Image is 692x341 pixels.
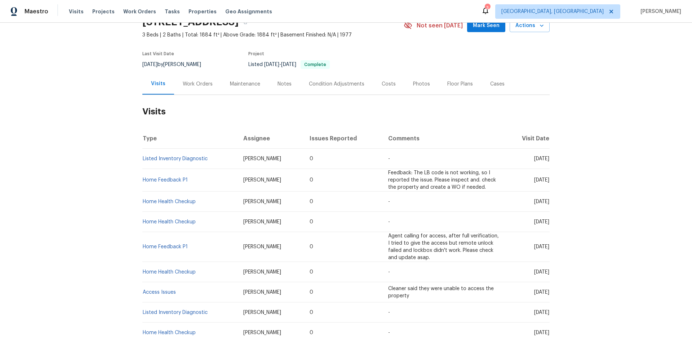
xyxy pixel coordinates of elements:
[248,52,264,56] span: Project
[243,310,281,315] span: [PERSON_NAME]
[243,178,281,183] span: [PERSON_NAME]
[183,80,213,88] div: Work Orders
[143,270,196,275] a: Home Health Checkup
[447,80,473,88] div: Floor Plans
[25,8,48,15] span: Maestro
[388,219,390,224] span: -
[243,156,281,161] span: [PERSON_NAME]
[473,21,500,30] span: Mark Seen
[142,128,238,149] th: Type
[388,156,390,161] span: -
[310,330,313,335] span: 0
[485,4,490,12] div: 3
[388,286,494,298] span: Cleaner said they were unable to access the property
[310,244,313,249] span: 0
[505,128,550,149] th: Visit Date
[278,80,292,88] div: Notes
[143,330,196,335] a: Home Health Checkup
[230,80,260,88] div: Maintenance
[534,310,549,315] span: [DATE]
[310,310,313,315] span: 0
[281,62,296,67] span: [DATE]
[142,31,404,39] span: 3 Beds | 2 Baths | Total: 1884 ft² | Above Grade: 1884 ft² | Basement Finished: N/A | 1977
[225,8,272,15] span: Geo Assignments
[142,52,174,56] span: Last Visit Date
[123,8,156,15] span: Work Orders
[264,62,279,67] span: [DATE]
[638,8,681,15] span: [PERSON_NAME]
[264,62,296,67] span: -
[143,156,208,161] a: Listed Inventory Diagnostic
[248,62,330,67] span: Listed
[304,128,383,149] th: Issues Reported
[69,8,84,15] span: Visits
[301,62,329,67] span: Complete
[310,199,313,204] span: 0
[92,8,115,15] span: Projects
[238,128,304,149] th: Assignee
[143,244,188,249] a: Home Feedback P1
[534,244,549,249] span: [DATE]
[510,19,550,32] button: Actions
[501,8,604,15] span: [GEOGRAPHIC_DATA], [GEOGRAPHIC_DATA]
[243,290,281,295] span: [PERSON_NAME]
[534,290,549,295] span: [DATE]
[467,19,505,32] button: Mark Seen
[413,80,430,88] div: Photos
[143,310,208,315] a: Listed Inventory Diagnostic
[142,60,210,69] div: by [PERSON_NAME]
[143,219,196,224] a: Home Health Checkup
[243,219,281,224] span: [PERSON_NAME]
[534,270,549,275] span: [DATE]
[388,270,390,275] span: -
[243,270,281,275] span: [PERSON_NAME]
[143,290,176,295] a: Access Issues
[143,199,196,204] a: Home Health Checkup
[310,156,313,161] span: 0
[310,290,313,295] span: 0
[534,156,549,161] span: [DATE]
[165,9,180,14] span: Tasks
[388,199,390,204] span: -
[515,21,544,30] span: Actions
[417,22,463,29] span: Not seen [DATE]
[534,199,549,204] span: [DATE]
[309,80,364,88] div: Condition Adjustments
[310,270,313,275] span: 0
[490,80,505,88] div: Cases
[382,128,505,149] th: Comments
[388,310,390,315] span: -
[534,178,549,183] span: [DATE]
[388,170,496,190] span: Feedback: The LB code is not working, so I reported the issue. Please inspect and. check the prop...
[388,233,499,260] span: Agent calling for access, after full verification, I tried to give the access but remote unlock f...
[388,330,390,335] span: -
[534,219,549,224] span: [DATE]
[310,219,313,224] span: 0
[142,62,158,67] span: [DATE]
[243,330,281,335] span: [PERSON_NAME]
[243,199,281,204] span: [PERSON_NAME]
[142,95,550,128] h2: Visits
[143,178,188,183] a: Home Feedback P1
[382,80,396,88] div: Costs
[534,330,549,335] span: [DATE]
[188,8,217,15] span: Properties
[142,18,239,26] h2: [STREET_ADDRESS]
[310,178,313,183] span: 0
[151,80,165,87] div: Visits
[243,244,281,249] span: [PERSON_NAME]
